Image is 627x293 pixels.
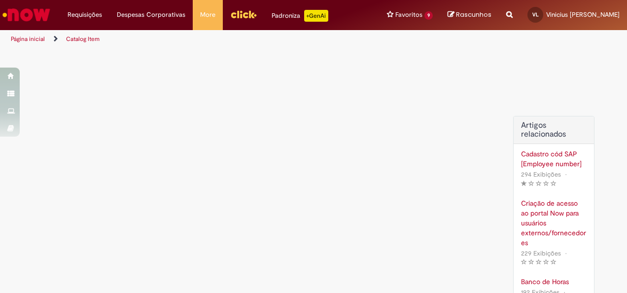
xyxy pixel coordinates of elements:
a: Rascunhos [448,10,491,20]
div: Padroniza [272,10,328,22]
span: More [200,10,215,20]
a: Cadastro cód SAP [Employee number] [521,149,587,169]
a: Catalog Item [66,35,100,43]
span: • [563,247,569,260]
span: Rascunhos [456,10,491,19]
a: Criação de acesso ao portal Now para usuários externos/fornecedores [521,198,587,248]
span: Favoritos [395,10,422,20]
a: Página inicial [11,35,45,43]
span: Despesas Corporativas [117,10,185,20]
img: click_logo_yellow_360x200.png [230,7,257,22]
span: • [563,168,569,181]
span: VL [532,11,539,18]
span: Requisições [68,10,102,20]
a: Banco de Horas [521,277,587,287]
span: 294 Exibições [521,170,561,179]
span: 9 [424,11,433,20]
span: Vinicius [PERSON_NAME] [546,10,620,19]
ul: Trilhas de página [7,30,411,48]
span: 229 Exibições [521,249,561,257]
p: +GenAi [304,10,328,22]
h3: Artigos relacionados [521,121,587,139]
img: ServiceNow [1,5,52,25]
